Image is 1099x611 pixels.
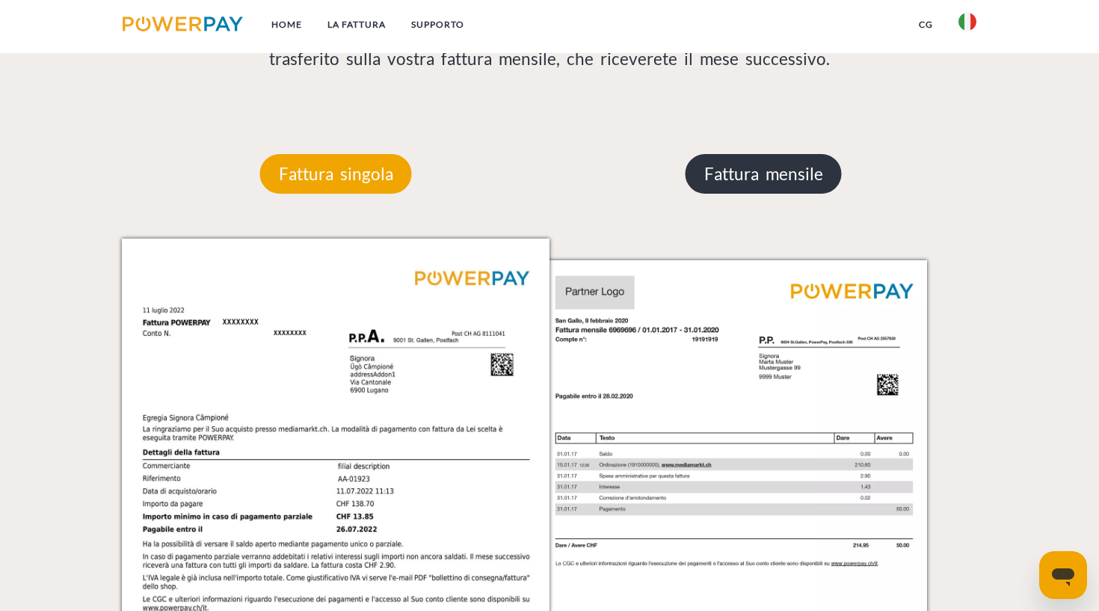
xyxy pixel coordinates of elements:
iframe: Pulsante per aprire la finestra di messaggistica [1039,551,1087,599]
a: Home [259,11,315,38]
a: Supporto [398,11,477,38]
img: it [958,13,976,31]
p: Fattura mensile [686,154,842,194]
a: CG [906,11,946,38]
img: logo-powerpay.svg [123,16,243,31]
a: LA FATTURA [315,11,398,38]
p: Fattura singola [260,154,412,194]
